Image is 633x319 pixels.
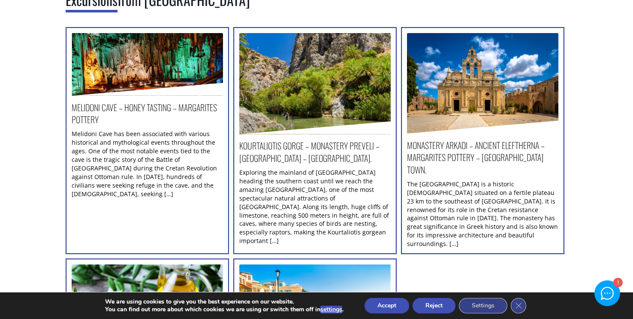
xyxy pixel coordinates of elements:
[613,278,622,287] div: 1
[511,298,526,313] button: Close GDPR Cookie Banner
[320,306,342,313] button: settings
[72,101,223,130] h2: Melidoni cave – Honey tasting – Margarites pottery
[72,190,223,198] a: Melidoni cave – Honey tasting – Margarites potteryMelidoni Cave has been associated with various ...
[239,140,391,168] h2: Kourtaliotis Gorge – Monastery Preveli – [GEOGRAPHIC_DATA] – [GEOGRAPHIC_DATA].
[459,298,507,313] button: Settings
[239,168,391,245] div: Exploring the mainland of [GEOGRAPHIC_DATA] heading the southern coast until we reach the amazing...
[72,130,223,198] div: Melidoni Cave has been associated with various historical and mythological events throughout the ...
[407,240,558,248] a: Monastery Arkadi – Ancient Eleftherna – Margarites pottery – [GEOGRAPHIC_DATA] town.The [GEOGRAPH...
[365,298,409,313] button: Accept
[407,139,558,180] h2: Monastery Arkadi – Ancient Eleftherna – Margarites pottery – [GEOGRAPHIC_DATA] town.
[407,180,558,248] div: The [GEOGRAPHIC_DATA] is a historic [DEMOGRAPHIC_DATA] situated on a fertile plateau 23 km to the...
[105,306,344,313] p: You can find out more about which cookies we are using or switch them off in .
[413,298,455,313] button: Reject
[105,298,344,306] p: We are using cookies to give you the best experience on our website.
[239,237,391,245] a: Kourtaliotis Gorge – Monastery Preveli – [GEOGRAPHIC_DATA] – [GEOGRAPHIC_DATA].Exploring the main...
